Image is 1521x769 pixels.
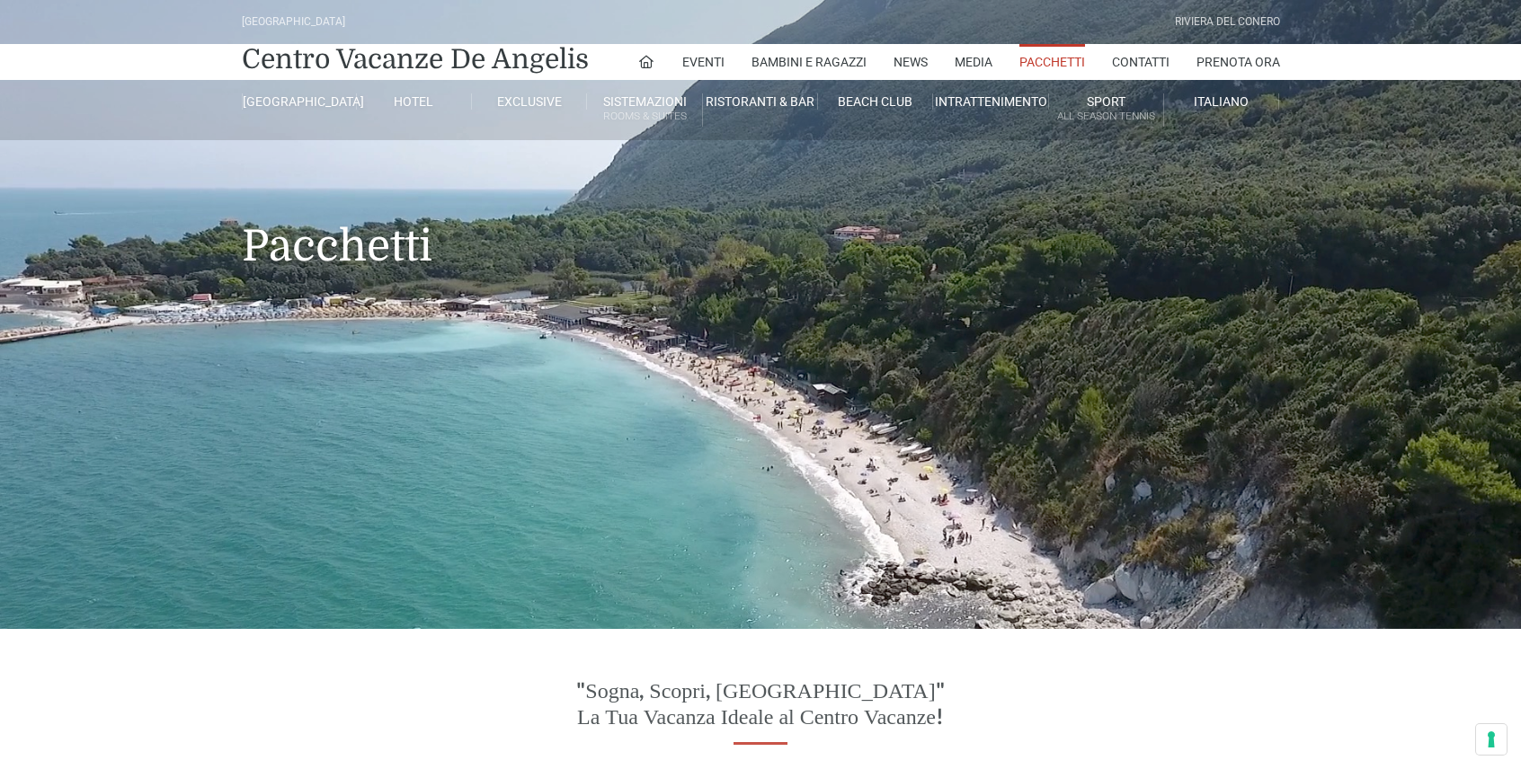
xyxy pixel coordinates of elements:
[242,41,589,77] a: Centro Vacanze De Angelis
[1175,13,1280,31] div: Riviera Del Conero
[1112,44,1170,80] a: Contatti
[357,93,472,110] a: Hotel
[242,140,1280,298] h1: Pacchetti
[1049,93,1164,127] a: SportAll Season Tennis
[818,93,933,110] a: Beach Club
[955,44,992,80] a: Media
[587,108,701,125] small: Rooms & Suites
[1019,44,1085,80] a: Pacchetti
[1194,94,1249,109] span: Italiano
[933,93,1048,110] a: Intrattenimento
[682,44,725,80] a: Eventi
[508,679,1014,731] h3: "Sogna, Scopri, [GEOGRAPHIC_DATA]" La Tua Vacanza Ideale al Centro Vacanze!
[752,44,867,80] a: Bambini e Ragazzi
[703,93,818,110] a: Ristoranti & Bar
[1164,93,1279,110] a: Italiano
[1196,44,1280,80] a: Prenota Ora
[1049,108,1163,125] small: All Season Tennis
[587,93,702,127] a: SistemazioniRooms & Suites
[894,44,928,80] a: News
[242,13,345,31] div: [GEOGRAPHIC_DATA]
[242,93,357,110] a: [GEOGRAPHIC_DATA]
[1476,724,1507,755] button: Le tue preferenze relative al consenso per le tecnologie di tracciamento
[472,93,587,110] a: Exclusive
